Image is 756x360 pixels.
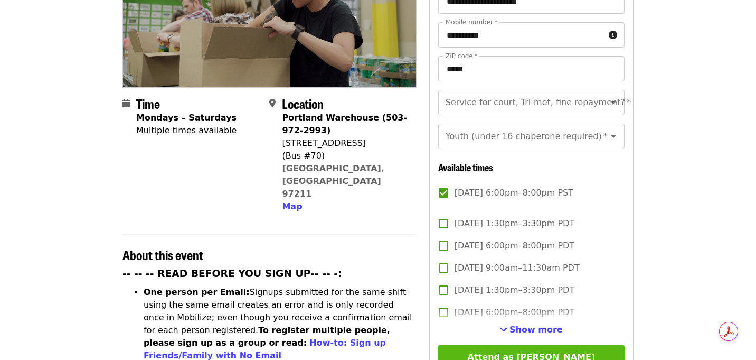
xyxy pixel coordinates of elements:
strong: To register multiple people, please sign up as a group or read: [144,325,390,348]
span: Show more [509,325,563,335]
span: [DATE] 6:00pm–8:00pm PDT [455,239,574,252]
span: [DATE] 1:30pm–3:30pm PDT [455,284,574,297]
span: Location [282,94,324,113]
strong: One person per Email: [144,287,250,297]
span: [DATE] 6:00pm–8:00pm PST [455,187,573,199]
span: [DATE] 1:30pm–3:30pm PDT [455,217,574,230]
span: [DATE] 9:00am–11:30am PDT [455,262,580,274]
i: map-marker-alt icon [269,98,276,108]
input: Mobile number [438,22,604,48]
button: Map [282,200,302,213]
span: Available times [438,160,493,174]
label: ZIP code [446,53,477,59]
label: Mobile number [446,19,497,25]
div: (Bus #70) [282,150,408,162]
span: Map [282,201,302,211]
button: Open [606,95,621,110]
strong: -- -- -- READ BEFORE YOU SIGN UP-- -- -: [122,268,342,279]
strong: Portland Warehouse (503-972-2993) [282,113,407,135]
span: Time [136,94,160,113]
a: [GEOGRAPHIC_DATA], [GEOGRAPHIC_DATA] 97211 [282,163,384,199]
div: [STREET_ADDRESS] [282,137,408,150]
span: [DATE] 6:00pm–8:00pm PDT [455,306,574,319]
i: calendar icon [122,98,130,108]
span: About this event [122,245,203,264]
i: circle-info icon [609,30,617,40]
input: ZIP code [438,56,625,81]
button: Open [606,129,621,144]
div: Multiple times available [136,124,237,137]
button: See more timeslots [500,324,563,336]
strong: Mondays – Saturdays [136,113,237,123]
